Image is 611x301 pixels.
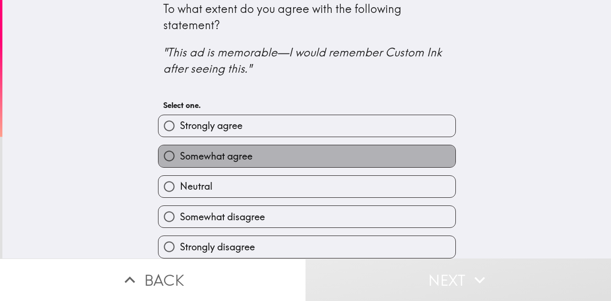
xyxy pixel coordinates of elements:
button: Strongly agree [158,115,455,137]
span: Strongly agree [180,119,242,132]
span: Strongly disagree [180,240,255,254]
button: Next [305,258,611,301]
span: Somewhat agree [180,150,253,163]
div: To what extent do you agree with the following statement? [163,1,451,76]
button: Neutral [158,176,455,197]
h6: Select one. [163,100,451,110]
i: "This ad is memorable—I would remember Custom Ink after seeing this." [163,45,444,75]
span: Neutral [180,180,212,193]
button: Somewhat agree [158,145,455,167]
button: Somewhat disagree [158,206,455,227]
button: Strongly disagree [158,236,455,258]
span: Somewhat disagree [180,210,265,224]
